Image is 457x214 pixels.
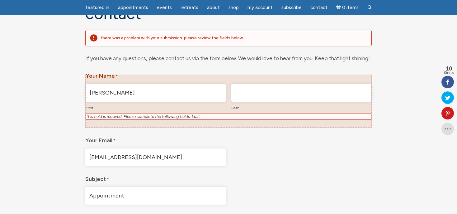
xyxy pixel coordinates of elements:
a: Shop [225,2,243,14]
h2: There was a problem with your submission. Please review the fields below. [101,35,366,41]
a: Subscribe [278,2,305,14]
a: Events [153,2,176,14]
span: About [207,5,220,10]
label: Subject [85,171,109,185]
span: 10 [444,66,454,71]
span: Shop [228,5,239,10]
a: Appointments [114,2,152,14]
span: Retreats [181,5,198,10]
a: About [203,2,224,14]
label: Last [231,102,371,113]
a: Cart0 items [332,1,362,14]
a: Contact [307,2,331,14]
a: featured in [82,2,113,14]
span: Events [157,5,172,10]
a: Retreats [177,2,202,14]
span: My Account [247,5,273,10]
i: Cart [336,5,342,10]
div: If you have any questions, please contact us via the form below. We would love to hear from you. ... [85,54,372,63]
span: Subscribe [281,5,302,10]
legend: Your Name [86,68,371,81]
div: This field is required. Please complete the following fields: Last. [86,114,371,120]
h1: Contact [85,5,372,22]
a: My Account [244,2,276,14]
span: Contact [310,5,327,10]
span: featured in [85,5,109,10]
label: First [86,102,226,113]
span: Appointments [118,5,148,10]
span: Shares [444,71,454,75]
label: Your Email [85,133,115,146]
span: 0 items [342,5,359,10]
